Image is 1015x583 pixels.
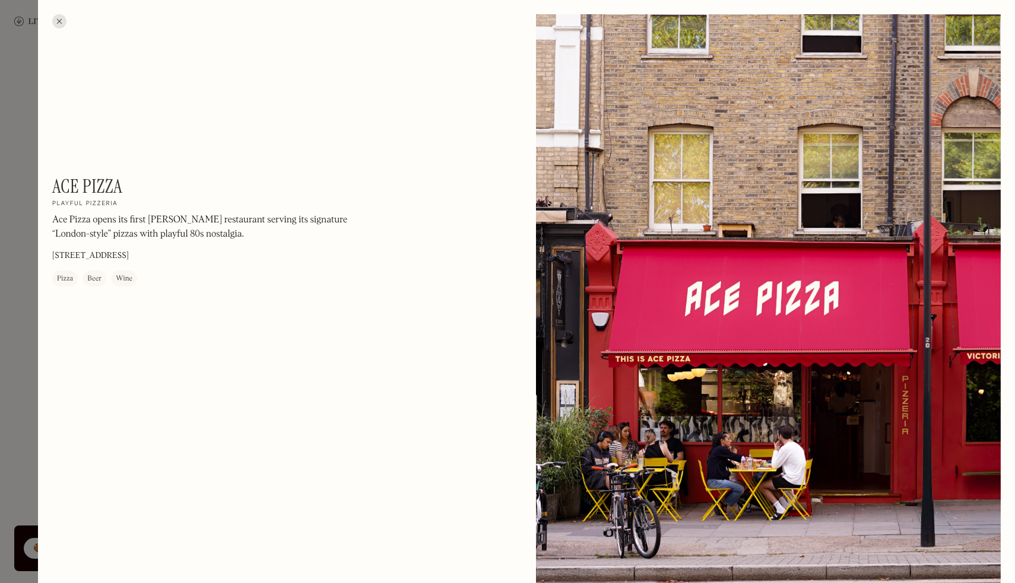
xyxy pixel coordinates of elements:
[116,273,132,285] div: Wine
[52,175,122,197] h1: Ace Pizza
[57,273,73,285] div: Pizza
[87,273,101,285] div: Beer
[52,213,373,241] p: Ace Pizza opens its first [PERSON_NAME] restaurant serving its signature “London-style” pizzas wi...
[52,200,118,208] h2: Playful pizzeria
[52,250,129,262] p: [STREET_ADDRESS]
